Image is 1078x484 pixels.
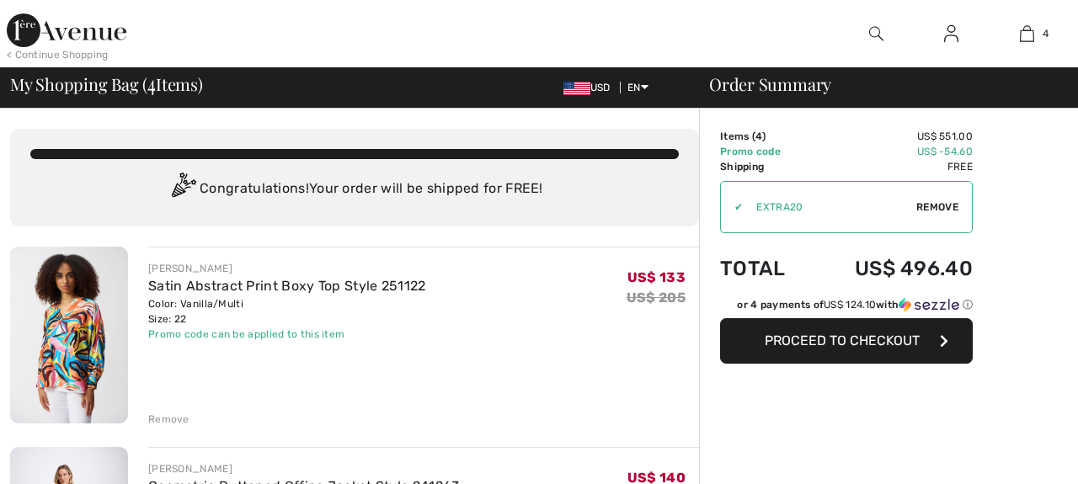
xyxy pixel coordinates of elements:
td: Items ( ) [720,129,810,144]
td: Free [810,159,973,174]
s: US$ 205 [627,290,686,306]
div: or 4 payments of with [737,297,973,312]
span: EN [627,82,648,93]
td: US$ -54.60 [810,144,973,159]
a: Satin Abstract Print Boxy Top Style 251122 [148,278,426,294]
div: [PERSON_NAME] [148,261,426,276]
td: Total [720,240,810,297]
span: USD [563,82,617,93]
div: Order Summary [689,76,1068,93]
span: US$ 124.10 [824,299,876,311]
div: < Continue Shopping [7,47,109,62]
div: ✔ [721,199,743,215]
div: Remove [148,412,189,427]
td: Shipping [720,159,810,174]
div: Congratulations! Your order will be shipped for FREE! [30,173,679,206]
img: Congratulation2.svg [166,173,200,206]
img: Sezzle [899,297,959,312]
img: Satin Abstract Print Boxy Top Style 251122 [10,247,128,423]
div: [PERSON_NAME] [148,461,461,476]
img: search the website [869,24,883,44]
img: 1ère Avenue [7,13,126,47]
img: US Dollar [563,82,590,95]
span: Proceed to Checkout [765,332,920,348]
td: US$ 496.40 [810,240,973,297]
span: 4 [755,130,762,142]
span: 4 [147,72,156,93]
div: Promo code can be applied to this item [148,327,426,342]
span: Remove [916,199,958,215]
a: Sign In [931,24,972,45]
img: My Info [944,24,958,44]
a: 4 [990,24,1064,44]
button: Proceed to Checkout [720,318,973,364]
div: or 4 payments ofUS$ 124.10withSezzle Click to learn more about Sezzle [720,297,973,318]
td: US$ 551.00 [810,129,973,144]
span: 4 [1043,26,1049,41]
img: My Bag [1020,24,1034,44]
span: My Shopping Bag ( Items) [10,76,203,93]
div: Color: Vanilla/Multi Size: 22 [148,296,426,327]
input: Promo code [743,182,916,232]
td: Promo code [720,144,810,159]
span: US$ 133 [627,269,686,285]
